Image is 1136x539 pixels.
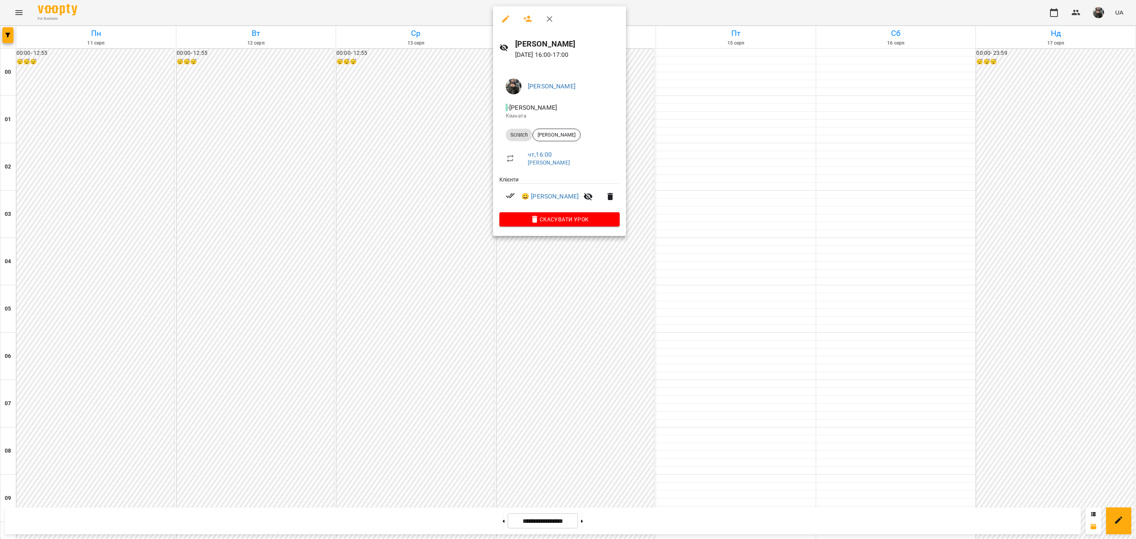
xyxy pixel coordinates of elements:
a: 😀 [PERSON_NAME] [521,192,579,201]
span: Scratch [506,131,532,138]
h6: [PERSON_NAME] [515,38,620,50]
a: [PERSON_NAME] [528,159,570,166]
button: Скасувати Урок [499,212,620,226]
svg: Візит сплачено [506,191,515,200]
ul: Клієнти [499,176,620,212]
span: - [PERSON_NAME] [506,104,559,111]
div: [PERSON_NAME] [532,129,581,141]
p: Кімната [506,112,613,120]
span: Скасувати Урок [506,215,613,224]
span: [PERSON_NAME] [533,131,580,138]
a: [PERSON_NAME] [528,82,575,90]
a: чт , 16:00 [528,151,552,158]
img: 8337ee6688162bb2290644e8745a615f.jpg [506,79,521,94]
p: [DATE] 16:00 - 17:00 [515,50,620,60]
